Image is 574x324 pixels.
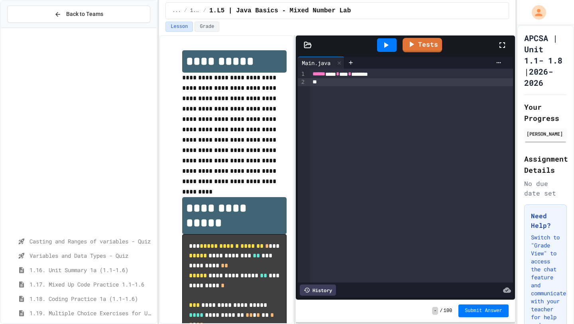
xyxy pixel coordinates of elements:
div: No due date set [524,179,567,198]
span: 1.18. Coding Practice 1a (1.1-1.6) [29,294,153,303]
h3: Need Help? [531,211,560,230]
div: My Account [523,3,548,22]
div: 2 [298,78,306,86]
span: 1.16. Unit Summary 1a (1.1-1.6) [29,266,153,274]
span: 1.L5 | Java Basics - Mixed Number Lab [209,6,351,16]
button: Submit Answer [458,304,509,317]
span: Casting and Ranges of variables - Quiz [29,237,153,245]
div: Main.java [298,59,334,67]
button: Back to Teams [7,6,150,23]
span: Back to Teams [66,10,103,18]
span: Submit Answer [465,308,502,314]
h1: APCSA | Unit 1.1- 1.8 |2026-2026 [524,32,567,88]
span: 1.19. Multiple Choice Exercises for Unit 1a (1.1-1.6) [29,309,153,317]
span: / [203,8,206,14]
div: 1 [298,70,306,78]
span: 1.0 | Graded Labs [190,8,200,14]
span: 1.17. Mixed Up Code Practice 1.1-1.6 [29,280,153,288]
span: / [184,8,187,14]
span: ... [172,8,181,14]
span: 100 [444,308,452,314]
span: / [440,308,442,314]
span: - [432,307,438,315]
button: Lesson [165,22,193,32]
h2: Your Progress [524,101,567,124]
div: Main.java [298,57,344,69]
div: [PERSON_NAME] [527,130,564,137]
span: Variables and Data Types - Quiz [29,251,153,260]
a: Tests [403,38,442,52]
div: History [300,284,336,296]
h2: Assignment Details [524,153,567,176]
button: Grade [195,22,219,32]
